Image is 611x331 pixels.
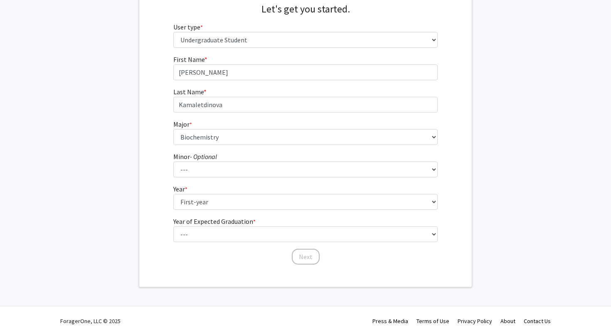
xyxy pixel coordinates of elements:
[173,184,187,194] label: Year
[190,152,217,161] i: - Optional
[372,317,408,325] a: Press & Media
[173,22,203,32] label: User type
[292,249,320,265] button: Next
[173,3,438,15] h4: Let's get you started.
[524,317,551,325] a: Contact Us
[173,119,192,129] label: Major
[173,55,204,64] span: First Name
[416,317,449,325] a: Terms of Use
[458,317,492,325] a: Privacy Policy
[173,216,256,226] label: Year of Expected Graduation
[173,88,204,96] span: Last Name
[6,294,35,325] iframe: Chat
[173,152,217,162] label: Minor
[500,317,515,325] a: About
